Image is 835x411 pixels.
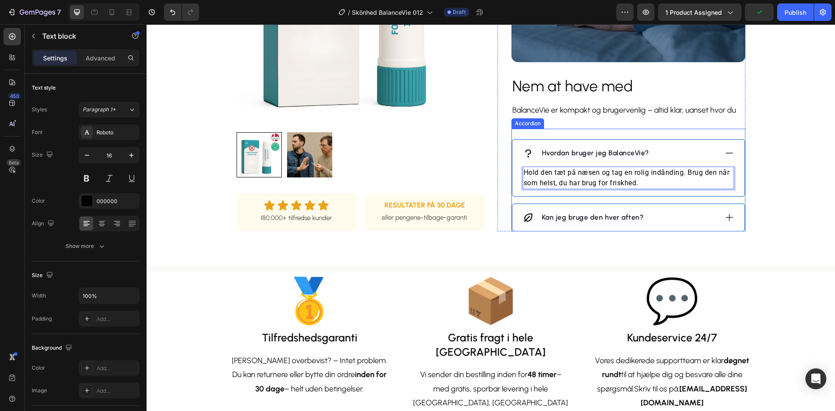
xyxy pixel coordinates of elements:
[453,8,466,16] span: Draft
[97,364,137,372] div: Add...
[97,315,137,323] div: Add...
[32,387,47,394] div: Image
[785,8,806,17] div: Publish
[376,142,588,165] div: Rich Text Editor. Editing area: main
[97,129,137,137] div: Roboto
[32,364,45,372] div: Color
[777,3,814,21] button: Publish
[79,102,140,117] button: Paragraph 1*
[365,51,599,73] h2: Rich Text Editor. Editing area: main
[265,343,423,400] p: Vi sender din bestilling inden for – med gratis, sporbar levering i hele [GEOGRAPHIC_DATA], [GEOG...
[79,288,139,304] input: Auto
[805,368,826,389] div: Open Intercom Messenger
[97,387,137,395] div: Add...
[8,93,21,100] div: 450
[83,247,243,305] h2: 🥇
[446,247,605,305] h2: 💬
[7,159,21,166] div: Beta
[32,342,74,354] div: Background
[264,247,424,305] h2: 📦
[447,329,605,386] p: Vores dedikerede supportteam er klar til at hjælpe dig og besvare alle dine spørgsmål.Skriv til o...
[83,305,243,321] h2: Tilfredshedsgaranti
[348,8,350,17] span: /
[232,187,324,199] p: eller pengene-tilbage-garanti
[367,95,396,103] div: Accordion
[395,188,498,198] p: Kan jeg bruge den hver aften?
[231,176,325,187] h2: RESULTATER PÅ 30 DAGE
[32,292,46,300] div: Width
[32,106,47,114] div: Styles
[366,80,598,104] p: BalanceVie er kompakt og brugervenlig – altid klar, uanset hvor du er.
[84,329,242,371] p: [PERSON_NAME] overbevist? – Intet problem. Du kan returnere eller bytte din ordre – helt uden bet...
[147,24,835,411] iframe: Design area
[109,345,240,369] strong: inden for 30 dage
[32,315,52,323] div: Padding
[366,52,598,72] p: Nem at have med
[66,242,106,251] div: Show more
[32,128,43,136] div: Font
[665,8,722,17] span: 1 product assigned
[32,238,140,254] button: Show more
[264,305,424,335] h2: Gratis fragt i hele [GEOGRAPHIC_DATA]
[43,53,67,63] p: Settings
[365,79,599,104] div: Rich Text Editor. Editing area: main
[42,31,116,41] p: Text block
[32,197,45,205] div: Color
[86,53,115,63] p: Advanced
[395,124,503,134] p: Hvordan bruger jeg BalanceVie?
[394,122,504,135] div: Rich Text Editor. Editing area: main
[164,3,199,21] div: Undo/Redo
[3,3,65,21] button: 7
[32,149,55,161] div: Size
[97,197,137,205] div: 000000
[57,7,61,17] p: 7
[32,270,55,281] div: Size
[377,143,587,164] p: Hold den tæt på næsen og tag en rolig indånding. Brug den når som helst, du har brug for friskhed.
[381,345,410,355] strong: 48 timer
[83,106,116,114] span: Paragraph 1*
[446,305,605,321] h2: Kundeservice 24/7
[494,360,601,383] strong: [EMAIL_ADDRESS][DOMAIN_NAME]
[352,8,423,17] span: Skönhed BalanceVie 012
[32,84,56,92] div: Text style
[32,218,56,230] div: Align
[658,3,741,21] button: 1 product assigned
[394,187,499,200] div: Rich Text Editor. Editing area: main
